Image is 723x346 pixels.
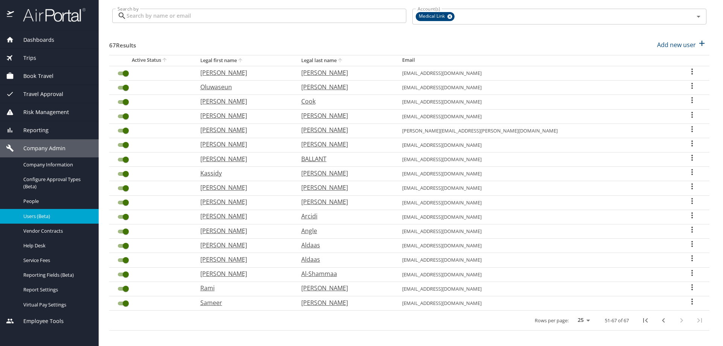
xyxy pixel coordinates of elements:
[14,126,49,134] span: Reporting
[200,298,286,307] p: Sameer
[301,125,387,134] p: [PERSON_NAME]
[200,226,286,235] p: [PERSON_NAME]
[396,253,675,267] td: [EMAIL_ADDRESS][DOMAIN_NAME]
[200,111,286,120] p: [PERSON_NAME]
[200,154,286,163] p: [PERSON_NAME]
[23,286,90,293] span: Report Settings
[14,317,64,325] span: Employee Tools
[396,195,675,210] td: [EMAIL_ADDRESS][DOMAIN_NAME]
[295,55,396,66] th: Legal last name
[605,318,629,323] p: 51-67 of 67
[301,82,387,91] p: [PERSON_NAME]
[14,36,54,44] span: Dashboards
[396,181,675,195] td: [EMAIL_ADDRESS][DOMAIN_NAME]
[7,8,15,22] img: icon-airportal.png
[396,152,675,167] td: [EMAIL_ADDRESS][DOMAIN_NAME]
[572,315,593,326] select: rows per page
[23,198,90,205] span: People
[693,11,704,22] button: Open
[301,284,387,293] p: [PERSON_NAME]
[194,55,295,66] th: Legal first name
[23,301,90,308] span: Virtual Pay Settings
[127,9,406,23] input: Search by name or email
[200,140,286,149] p: [PERSON_NAME]
[416,12,455,21] div: Medical Link
[396,167,675,181] td: [EMAIL_ADDRESS][DOMAIN_NAME]
[301,183,387,192] p: [PERSON_NAME]
[337,57,344,64] button: sort
[200,125,286,134] p: [PERSON_NAME]
[396,55,675,66] th: Email
[23,227,90,235] span: Vendor Contracts
[14,144,66,152] span: Company Admin
[200,169,286,178] p: Kassidy
[109,55,194,66] th: Active Status
[654,37,709,53] button: Add new user
[161,57,169,64] button: sort
[396,109,675,123] td: [EMAIL_ADDRESS][DOMAIN_NAME]
[23,271,90,279] span: Reporting Fields (Beta)
[396,81,675,95] td: [EMAIL_ADDRESS][DOMAIN_NAME]
[301,298,387,307] p: [PERSON_NAME]
[23,242,90,249] span: Help Desk
[535,318,569,323] p: Rows per page:
[657,40,696,49] p: Add new user
[396,210,675,224] td: [EMAIL_ADDRESS][DOMAIN_NAME]
[301,241,387,250] p: Aldaas
[654,311,673,329] button: previous page
[200,269,286,278] p: [PERSON_NAME]
[396,123,675,138] td: [PERSON_NAME][EMAIL_ADDRESS][PERSON_NAME][DOMAIN_NAME]
[396,224,675,239] td: [EMAIL_ADDRESS][DOMAIN_NAME]
[301,97,387,106] p: Cook
[200,68,286,77] p: [PERSON_NAME]
[23,213,90,220] span: Users (Beta)
[396,267,675,282] td: [EMAIL_ADDRESS][DOMAIN_NAME]
[396,296,675,310] td: [EMAIL_ADDRESS][DOMAIN_NAME]
[301,197,387,206] p: [PERSON_NAME]
[15,8,85,22] img: airportal-logo.png
[416,12,449,20] span: Medical Link
[301,255,387,264] p: Aldaas
[200,241,286,250] p: [PERSON_NAME]
[200,97,286,106] p: [PERSON_NAME]
[396,282,675,296] td: [EMAIL_ADDRESS][DOMAIN_NAME]
[301,68,387,77] p: [PERSON_NAME]
[200,197,286,206] p: [PERSON_NAME]
[301,140,387,149] p: [PERSON_NAME]
[396,66,675,80] td: [EMAIL_ADDRESS][DOMAIN_NAME]
[200,82,286,91] p: Oluwaseun
[14,90,63,98] span: Travel Approval
[14,54,36,62] span: Trips
[109,37,136,50] h3: 67 Results
[200,212,286,221] p: [PERSON_NAME]
[23,257,90,264] span: Service Fees
[14,72,53,80] span: Book Travel
[23,161,90,168] span: Company Information
[396,239,675,253] td: [EMAIL_ADDRESS][DOMAIN_NAME]
[23,176,90,190] span: Configure Approval Types (Beta)
[200,284,286,293] p: Rami
[109,55,709,331] table: User Search Table
[396,95,675,109] td: [EMAIL_ADDRESS][DOMAIN_NAME]
[200,183,286,192] p: [PERSON_NAME]
[237,57,244,64] button: sort
[301,212,387,221] p: Arcidi
[301,111,387,120] p: [PERSON_NAME]
[200,255,286,264] p: [PERSON_NAME]
[301,269,387,278] p: Al-Shammaa
[636,311,654,329] button: first page
[301,169,387,178] p: [PERSON_NAME]
[301,226,387,235] p: Angle
[396,138,675,152] td: [EMAIL_ADDRESS][DOMAIN_NAME]
[301,154,387,163] p: BALLANT
[14,108,69,116] span: Risk Management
